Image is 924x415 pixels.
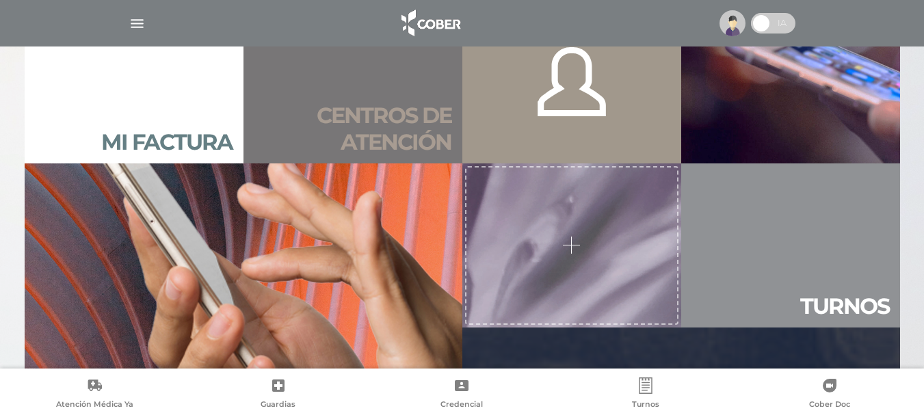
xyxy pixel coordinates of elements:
[261,399,295,412] span: Guardias
[554,377,738,412] a: Turnos
[809,399,850,412] span: Cober Doc
[394,7,466,40] img: logo_cober_home-white.png
[632,399,659,412] span: Turnos
[681,163,900,327] a: Turnos
[3,377,187,412] a: Atención Médica Ya
[370,377,554,412] a: Credencial
[254,103,451,155] h2: Centros de atención
[800,293,889,319] h2: Tur nos
[187,377,371,412] a: Guardias
[737,377,921,412] a: Cober Doc
[440,399,483,412] span: Credencial
[720,10,745,36] img: profile-placeholder.svg
[56,399,133,412] span: Atención Médica Ya
[101,129,233,155] h2: Mi factura
[129,15,146,32] img: Cober_menu-lines-white.svg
